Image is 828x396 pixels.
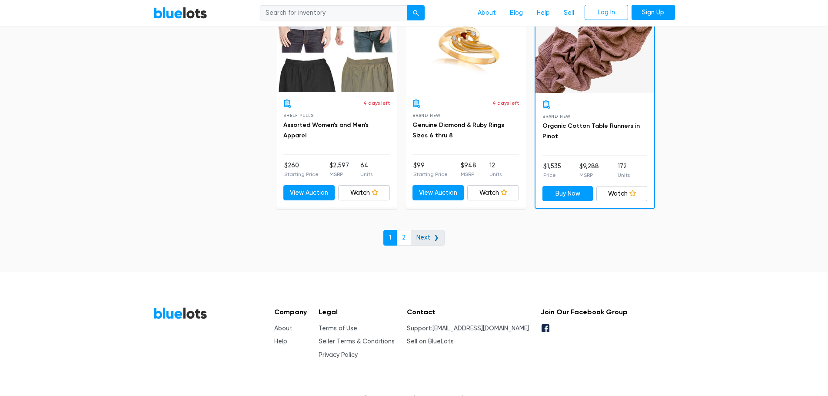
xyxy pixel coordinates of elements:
li: $260 [284,161,319,178]
p: Units [489,170,502,178]
a: Blog [503,5,530,21]
p: Starting Price [413,170,448,178]
a: 1 [383,230,397,246]
p: MSRP [329,170,349,178]
h5: Company [274,308,307,316]
a: Help [530,5,557,21]
p: Starting Price [284,170,319,178]
a: 2 [396,230,411,246]
a: Seller Terms & Conditions [319,338,395,345]
li: Support: [407,324,529,333]
li: 64 [360,161,372,178]
a: Buy Now [535,2,654,93]
h5: Join Our Facebook Group [541,308,628,316]
h5: Legal [319,308,395,316]
a: Sign Up [632,5,675,20]
input: Search for inventory [260,5,408,21]
a: View Auction [412,185,464,201]
li: $948 [461,161,476,178]
li: $9,288 [579,162,599,179]
a: Privacy Policy [319,351,358,359]
li: $1,535 [543,162,561,179]
p: 4 days left [492,99,519,107]
li: $2,597 [329,161,349,178]
p: MSRP [579,171,599,179]
a: Assorted Women's and Men's Apparel [283,121,369,139]
a: Sell on BlueLots [407,338,454,345]
a: Watch [467,185,519,201]
a: Organic Cotton Table Runners in Pinot [542,122,640,140]
a: Watch [338,185,390,201]
a: Log In [585,5,628,20]
p: Units [360,170,372,178]
a: Sell [557,5,581,21]
a: BlueLots [153,307,207,319]
a: View Auction [283,185,335,201]
a: Genuine Diamond & Ruby Rings Sizes 6 thru 8 [412,121,504,139]
h5: Contact [407,308,529,316]
a: [EMAIL_ADDRESS][DOMAIN_NAME] [432,325,529,332]
span: Brand New [412,113,441,118]
a: Watch [596,186,647,202]
a: Live Auction 0 bids [406,1,526,92]
a: About [274,325,293,332]
a: About [471,5,503,21]
li: $99 [413,161,448,178]
p: MSRP [461,170,476,178]
p: Price [543,171,561,179]
li: 12 [489,161,502,178]
a: Buy Now [542,186,593,202]
span: Brand New [542,114,571,119]
a: Next ❯ [411,230,445,246]
a: Terms of Use [319,325,357,332]
p: 4 days left [363,99,390,107]
p: Units [618,171,630,179]
a: Live Auction 0 bids [276,1,397,92]
span: Shelf Pulls [283,113,314,118]
li: 172 [618,162,630,179]
a: BlueLots [153,7,207,19]
a: Help [274,338,287,345]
